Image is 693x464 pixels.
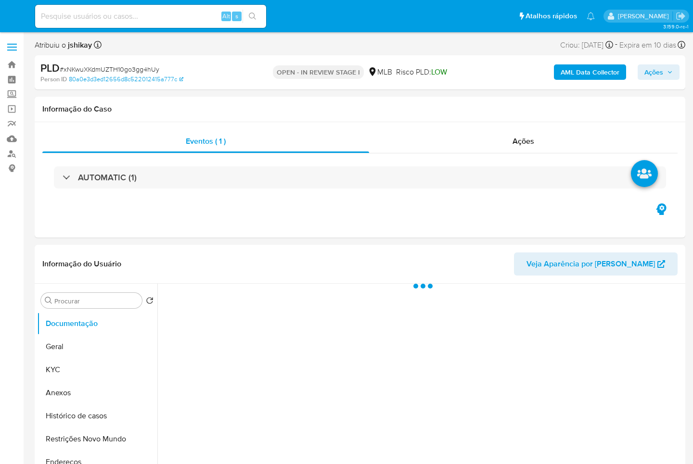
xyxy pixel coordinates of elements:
h1: Informação do Usuário [42,259,121,269]
button: Geral [37,335,157,358]
button: Histórico de casos [37,404,157,427]
span: # xNKwuXKdmUZTH10go3gg4hUy [60,64,159,74]
b: AML Data Collector [561,64,619,80]
button: Anexos [37,381,157,404]
div: MLB [368,67,392,77]
b: PLD [40,60,60,75]
div: AUTOMATIC (1) [54,166,666,188]
button: Ações [638,64,680,80]
div: Criou: [DATE] [560,38,613,51]
span: Expira em 10 dias [619,40,676,50]
span: Atribuiu o [35,40,92,50]
button: KYC [37,358,157,381]
span: Eventos ( 1 ) [186,136,226,147]
span: LOW [431,66,447,77]
span: Veja Aparência por [PERSON_NAME] [526,252,655,276]
h3: AUTOMATIC (1) [78,172,137,183]
a: Notificações [587,12,595,20]
button: Procurar [45,297,52,304]
p: OPEN - IN REVIEW STAGE I [273,65,364,79]
b: Person ID [40,75,67,84]
span: Atalhos rápidos [526,11,577,21]
span: Alt [222,12,230,21]
input: Procurar [54,297,138,305]
button: Restrições Novo Mundo [37,427,157,451]
input: Pesquise usuários ou casos... [35,10,266,23]
button: search-icon [243,10,262,23]
span: s [235,12,238,21]
span: Risco PLD: [396,67,447,77]
button: Retornar ao pedido padrão [146,297,154,307]
b: jshikay [66,39,92,50]
a: 80a0e3d3ed12656d8c522012415a777c [69,75,183,84]
span: Ações [644,64,663,80]
h1: Informação do Caso [42,104,678,114]
button: Documentação [37,312,157,335]
span: - [615,38,617,51]
a: Sair [676,11,686,21]
button: AML Data Collector [554,64,626,80]
span: Ações [513,136,534,147]
p: jonathan.shikay@mercadolivre.com [618,12,672,21]
button: Veja Aparência por [PERSON_NAME] [514,252,678,276]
